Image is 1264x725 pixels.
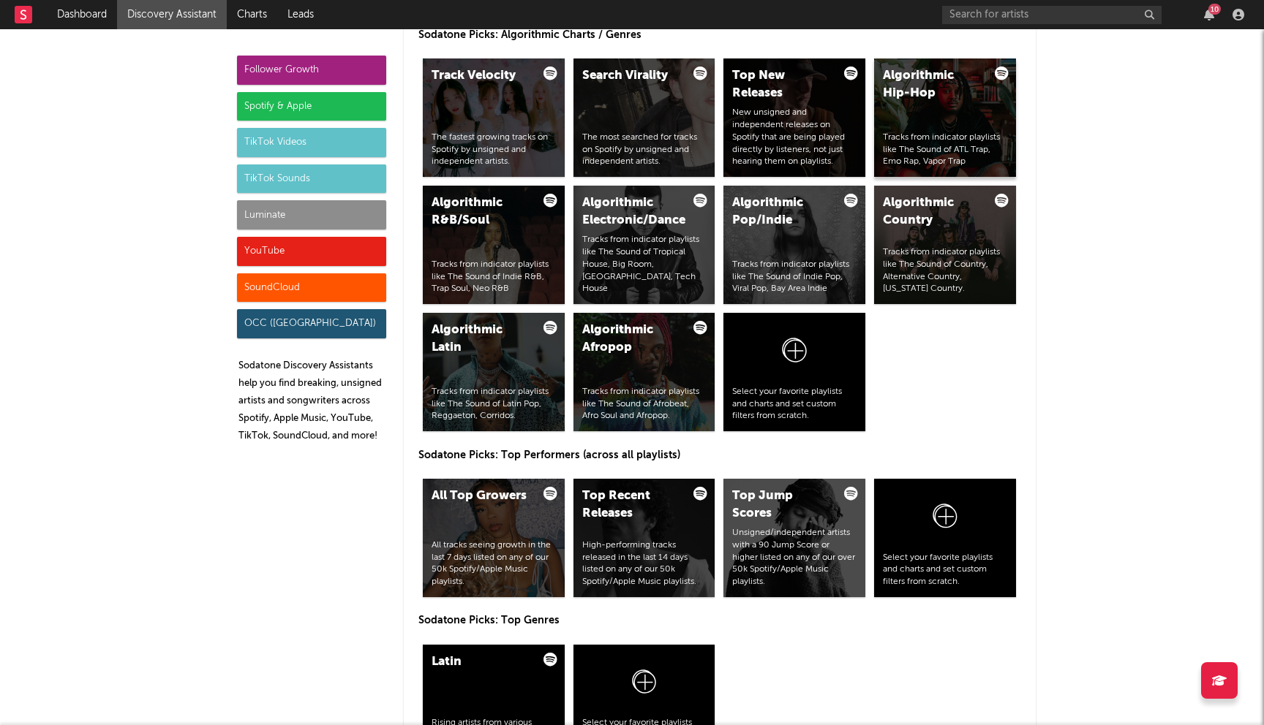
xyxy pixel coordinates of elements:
[582,132,707,168] div: The most searched for tracks on Spotify by unsigned and independent artists.
[723,58,865,177] a: Top New ReleasesNew unsigned and independent releases on Spotify that are being played directly b...
[732,386,857,422] div: Select your favorite playlists and charts and set custom filters from scratch.
[883,194,982,229] div: Algorithmic Country
[723,186,865,304] a: Algorithmic Pop/IndieTracks from indicator playlists like The Sound of Indie Pop, Viral Pop, Bay ...
[237,273,386,303] div: SoundCloud
[418,612,1021,629] p: Sodatone Picks: Top Genres
[874,479,1016,597] a: Select your favorite playlists and charts and set custom filters from scratch.
[238,357,386,445] p: Sodatone Discovery Assistants help you find breaking, unsigned artists and songwriters across Spo...
[573,58,715,177] a: Search ViralityThe most searched for tracks on Spotify by unsigned and independent artists.
[237,164,386,194] div: TikTok Sounds
[237,56,386,85] div: Follower Growth
[237,309,386,338] div: OCC ([GEOGRAPHIC_DATA])
[423,186,565,304] a: Algorithmic R&B/SoulTracks from indicator playlists like The Sound of Indie R&B, Trap Soul, Neo R&B
[582,322,682,357] div: Algorithmic Afropop
[432,539,556,588] div: All tracks seeing growth in the last 7 days listed on any of our 50k Spotify/Apple Music playlists.
[732,194,832,229] div: Algorithmic Pop/Indie
[732,259,857,295] div: Tracks from indicator playlists like The Sound of Indie Pop, Viral Pop, Bay Area Indie
[432,322,531,357] div: Algorithmic Latin
[732,527,857,588] div: Unsigned/independent artists with a 90 Jump Score or higher listed on any of our over 50k Spotify...
[732,67,832,102] div: Top New Releases
[432,386,556,422] div: Tracks from indicator playlists like The Sound of Latin Pop, Reggaeton, Corridos.
[582,386,707,422] div: Tracks from indicator playlists like The Sound of Afrobeat, Afro Soul and Afropop.
[874,186,1016,304] a: Algorithmic CountryTracks from indicator playlists like The Sound of Country, Alternative Country...
[723,313,865,431] a: Select your favorite playlists and charts and set custom filters from scratch.
[883,246,1007,295] div: Tracks from indicator playlists like The Sound of Country, Alternative Country, [US_STATE] Country.
[573,186,715,304] a: Algorithmic Electronic/DanceTracks from indicator playlists like The Sound of Tropical House, Big...
[237,92,386,121] div: Spotify & Apple
[423,479,565,597] a: All Top GrowersAll tracks seeing growth in the last 7 days listed on any of our 50k Spotify/Apple...
[732,487,832,523] div: Top Jump Scores
[582,67,682,85] div: Search Virality
[732,107,857,168] div: New unsigned and independent releases on Spotify that are being played directly by listeners, not...
[874,58,1016,177] a: Algorithmic Hip-HopTracks from indicator playlists like The Sound of ATL Trap, Emo Rap, Vapor Trap
[582,194,682,229] div: Algorithmic Electronic/Dance
[237,237,386,266] div: YouTube
[942,6,1162,24] input: Search for artists
[432,487,531,505] div: All Top Growers
[573,479,715,597] a: Top Recent ReleasesHigh-performing tracks released in the last 14 days listed on any of our 50k S...
[883,552,1007,588] div: Select your favorite playlists and charts and set custom filters from scratch.
[573,313,715,431] a: Algorithmic AfropopTracks from indicator playlists like The Sound of Afrobeat, Afro Soul and Afro...
[418,26,1021,44] p: Sodatone Picks: Algorithmic Charts / Genres
[237,200,386,229] div: Luminate
[432,194,531,229] div: Algorithmic R&B/Soul
[432,259,556,295] div: Tracks from indicator playlists like The Sound of Indie R&B, Trap Soul, Neo R&B
[723,479,865,597] a: Top Jump ScoresUnsigned/independent artists with a 90 Jump Score or higher listed on any of our o...
[237,128,386,157] div: TikTok Videos
[582,539,707,588] div: High-performing tracks released in the last 14 days listed on any of our 50k Spotify/Apple Music ...
[883,132,1007,168] div: Tracks from indicator playlists like The Sound of ATL Trap, Emo Rap, Vapor Trap
[432,67,531,85] div: Track Velocity
[432,132,556,168] div: The fastest growing tracks on Spotify by unsigned and independent artists.
[432,653,531,671] div: Latin
[883,67,982,102] div: Algorithmic Hip-Hop
[582,234,707,295] div: Tracks from indicator playlists like The Sound of Tropical House, Big Room, [GEOGRAPHIC_DATA], Te...
[423,58,565,177] a: Track VelocityThe fastest growing tracks on Spotify by unsigned and independent artists.
[1204,9,1214,20] button: 10
[423,313,565,431] a: Algorithmic LatinTracks from indicator playlists like The Sound of Latin Pop, Reggaeton, Corridos.
[582,487,682,523] div: Top Recent Releases
[418,447,1021,464] p: Sodatone Picks: Top Performers (across all playlists)
[1208,4,1221,15] div: 10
